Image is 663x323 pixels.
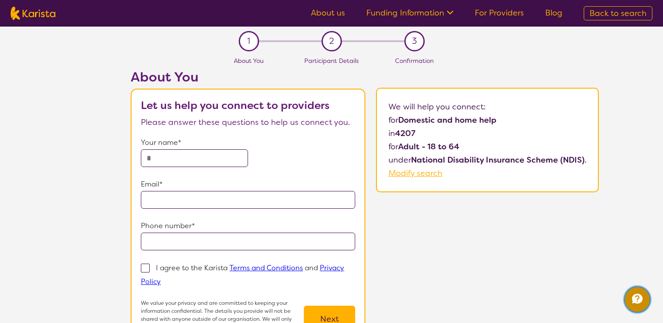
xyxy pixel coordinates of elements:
[304,57,359,65] span: Participant Details
[412,35,417,48] span: 3
[475,8,524,18] a: For Providers
[11,7,55,20] img: Karista logo
[234,57,264,65] span: About You
[229,263,303,272] a: Terms and Conditions
[329,35,334,48] span: 2
[398,115,496,125] b: Domestic and home help
[141,178,355,191] p: Email*
[311,8,345,18] a: About us
[545,8,562,18] a: Blog
[395,128,415,139] b: 4207
[247,35,250,48] span: 1
[141,263,344,286] p: I agree to the Karista and
[395,57,434,65] span: Confirmation
[141,116,355,129] p: Please answer these questions to help us connect you.
[411,155,585,165] b: National Disability Insurance Scheme (NDIS)
[589,8,647,19] span: Back to search
[141,98,330,113] b: Let us help you connect to providers
[388,127,586,140] p: in
[388,100,586,113] p: We will help you connect:
[141,136,355,149] p: Your name*
[141,219,355,233] p: Phone number*
[398,141,459,152] b: Adult - 18 to 64
[625,287,650,312] button: Channel Menu
[131,69,365,85] h2: About You
[388,168,442,179] a: Modify search
[366,8,454,18] a: Funding Information
[584,6,652,20] a: Back to search
[388,140,586,153] p: for
[388,113,586,127] p: for
[388,153,586,167] p: under .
